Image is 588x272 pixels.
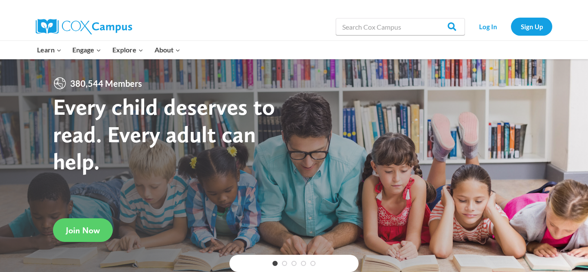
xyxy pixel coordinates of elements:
[511,18,552,35] a: Sign Up
[53,218,113,242] a: Join Now
[301,261,306,266] a: 4
[310,261,316,266] a: 5
[282,261,287,266] a: 2
[72,44,101,55] span: Engage
[469,18,552,35] nav: Secondary Navigation
[336,18,465,35] input: Search Cox Campus
[66,225,100,235] span: Join Now
[469,18,507,35] a: Log In
[291,261,297,266] a: 3
[272,261,278,266] a: 1
[67,76,145,90] span: 380,544 Members
[37,44,62,55] span: Learn
[112,44,143,55] span: Explore
[53,93,275,175] strong: Every child deserves to read. Every adult can help.
[36,19,132,34] img: Cox Campus
[31,41,186,59] nav: Primary Navigation
[155,44,180,55] span: About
